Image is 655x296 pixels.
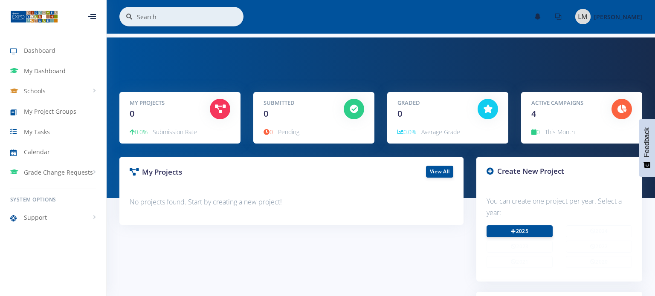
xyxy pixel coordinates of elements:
span: 0 [130,108,134,119]
h5: Submitted [264,99,331,107]
span: 0 [397,108,402,119]
h5: Graded [397,99,465,107]
h5: My Projects [130,99,197,107]
span: My Project Groups [24,107,76,116]
span: My Dashboard [24,66,66,75]
a: 2025 [487,225,553,237]
span: Support [24,213,47,222]
span: Feedback [643,127,651,157]
span: Submission Rate [153,128,197,136]
p: You can create one project per year. Select a year: [487,195,632,218]
span: Grade Change Requests [24,168,93,177]
button: Feedback - Show survey [639,119,655,177]
h3: Create New Project [487,166,632,177]
h6: System Options [10,196,96,204]
span: [PERSON_NAME] [594,13,642,21]
span: Calendar [24,147,50,156]
span: Schools [24,86,46,95]
span: 4 [531,108,536,119]
span: 0 [264,128,273,136]
span: This Month [545,128,575,136]
button: 2020 [566,256,632,268]
span: Average Grade [421,128,460,136]
span: 0 [531,128,540,136]
span: Dashboard [24,46,55,55]
a: Image placeholder [PERSON_NAME] [568,7,642,26]
p: No projects found. Start by creating a new project! [130,196,453,208]
a: View All [426,166,453,178]
button: 2024 [566,225,632,237]
span: My Tasks [24,127,50,136]
span: 0.0% [397,128,416,136]
img: ... [10,10,58,23]
h3: My Projects [130,167,285,178]
input: Search [137,7,243,26]
span: Pending [278,128,299,136]
h5: Active Campaigns [531,99,599,107]
button: 2022 [566,241,632,253]
img: Image placeholder [575,9,591,24]
button: 2021 [487,256,553,268]
span: 0 [264,108,268,119]
button: 2023 [487,241,553,253]
span: 0.0% [130,128,148,136]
